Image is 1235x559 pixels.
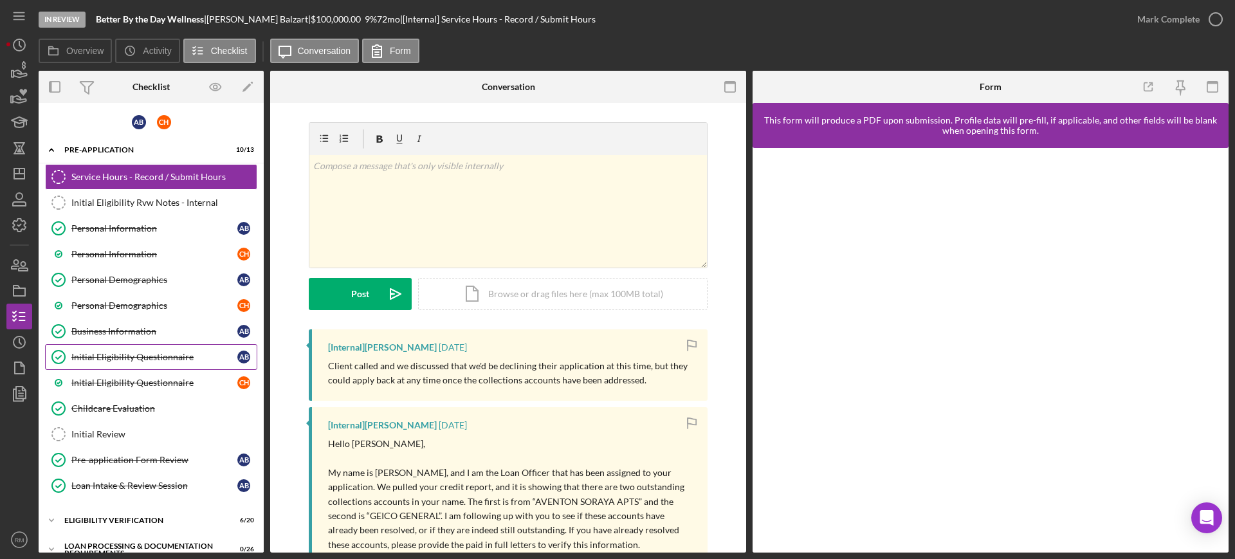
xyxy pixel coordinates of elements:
[45,318,257,344] a: Business InformationAB
[1137,6,1200,32] div: Mark Complete
[980,82,1002,92] div: Form
[231,517,254,524] div: 6 / 20
[311,14,365,24] div: $100,000.00
[45,293,257,318] a: Personal DemographicsCH
[45,267,257,293] a: Personal DemographicsAB
[328,420,437,430] div: [Internal] [PERSON_NAME]
[439,342,467,353] time: 2025-08-15 18:06
[96,14,206,24] div: |
[759,115,1222,136] div: This form will produce a PDF upon submission. Profile data will pre-fill, if applicable, and othe...
[45,164,257,190] a: Service Hours - Record / Submit Hours
[45,473,257,499] a: Loan Intake & Review SessionAB
[133,82,170,92] div: Checklist
[211,46,248,56] label: Checklist
[157,115,171,129] div: C H
[1191,502,1222,533] div: Open Intercom Messenger
[237,376,250,389] div: C H
[328,342,437,353] div: [Internal] [PERSON_NAME]
[309,278,412,310] button: Post
[64,517,222,524] div: Eligibility Verification
[298,46,351,56] label: Conversation
[143,46,171,56] label: Activity
[237,325,250,338] div: A B
[71,197,257,208] div: Initial Eligibility Rvw Notes - Internal
[365,14,377,24] div: 9 %
[328,437,695,451] p: Hello [PERSON_NAME],
[115,39,179,63] button: Activity
[231,545,254,553] div: 0 / 26
[362,39,419,63] button: Form
[45,447,257,473] a: Pre-application Form ReviewAB
[231,146,254,154] div: 10 / 13
[71,275,237,285] div: Personal Demographics
[45,370,257,396] a: Initial Eligibility QuestionnaireCH
[66,46,104,56] label: Overview
[439,420,467,430] time: 2025-08-07 18:19
[71,429,257,439] div: Initial Review
[237,248,250,261] div: C H
[400,14,596,24] div: | [Internal] Service Hours - Record / Submit Hours
[71,352,237,362] div: Initial Eligibility Questionnaire
[45,344,257,370] a: Initial Eligibility QuestionnaireAB
[206,14,311,24] div: [PERSON_NAME] Balzart |
[482,82,535,92] div: Conversation
[237,299,250,312] div: C H
[71,481,237,491] div: Loan Intake & Review Session
[765,161,1217,540] iframe: Lenderfit form
[6,527,32,553] button: RM
[71,378,237,388] div: Initial Eligibility Questionnaire
[45,421,257,447] a: Initial Review
[64,542,222,557] div: Loan Processing & Documentation Requirements
[328,359,695,388] p: Client called and we discussed that we'd be declining their application at this time, but they co...
[64,146,222,154] div: Pre-Application
[237,222,250,235] div: A B
[237,454,250,466] div: A B
[351,278,369,310] div: Post
[377,14,400,24] div: 72 mo
[71,172,257,182] div: Service Hours - Record / Submit Hours
[390,46,411,56] label: Form
[39,12,86,28] div: In Review
[183,39,256,63] button: Checklist
[71,403,257,414] div: Childcare Evaluation
[237,351,250,363] div: A B
[39,39,112,63] button: Overview
[237,273,250,286] div: A B
[270,39,360,63] button: Conversation
[96,14,204,24] b: Better By the Day Wellness
[45,190,257,215] a: Initial Eligibility Rvw Notes - Internal
[237,479,250,492] div: A B
[71,249,237,259] div: Personal Information
[45,215,257,241] a: Personal InformationAB
[132,115,146,129] div: A B
[45,241,257,267] a: Personal InformationCH
[71,326,237,336] div: Business Information
[328,466,695,552] p: My name is [PERSON_NAME], and I am the Loan Officer that has been assigned to your application. W...
[71,300,237,311] div: Personal Demographics
[71,223,237,234] div: Personal Information
[45,396,257,421] a: Childcare Evaluation
[71,455,237,465] div: Pre-application Form Review
[1124,6,1229,32] button: Mark Complete
[15,536,24,544] text: RM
